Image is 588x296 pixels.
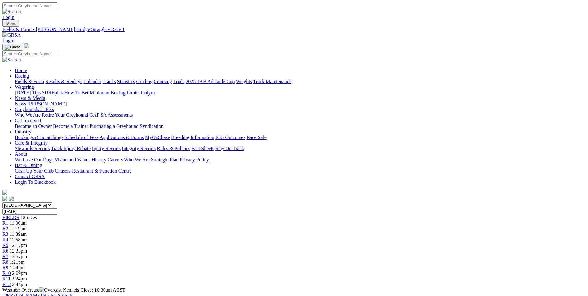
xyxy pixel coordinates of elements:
a: Stay On Track [215,146,244,151]
a: Care & Integrity [15,140,48,146]
a: Coursing [154,79,172,84]
a: Industry [15,129,31,134]
a: We Love Our Dogs [15,157,53,162]
img: logo-grsa-white.png [2,190,7,195]
a: Fields & Form - [PERSON_NAME] Bridge Straight - Race 1 [2,27,586,32]
a: R5 [2,243,8,248]
a: Stewards Reports [15,146,50,151]
img: twitter.svg [9,196,14,201]
a: News & Media [15,96,45,101]
div: News & Media [15,101,586,107]
a: Grading [136,79,153,84]
a: Isolynx [141,90,156,95]
img: Overcast [39,287,62,293]
div: Racing [15,79,586,84]
a: Cash Up Your Club [15,168,54,173]
span: 11:19am [10,226,27,231]
input: Select date [2,208,57,215]
a: Injury Reports [92,146,121,151]
a: R4 [2,237,8,242]
span: 1:44pm [10,265,25,270]
img: Search [2,9,21,15]
span: Menu [6,21,16,26]
a: Login [2,38,14,43]
a: Login To Blackbook [15,179,56,185]
a: R6 [2,248,8,253]
a: Bookings & Scratchings [15,135,63,140]
a: News [15,101,26,106]
div: Industry [15,135,586,140]
a: [PERSON_NAME] [27,101,67,106]
a: Retire Your Greyhound [42,112,88,118]
a: Wagering [15,84,34,90]
a: Integrity Reports [122,146,156,151]
a: Bar & Dining [15,163,42,168]
a: Chasers Restaurant & Function Centre [55,168,131,173]
a: About [15,151,27,157]
a: FIELDS [2,215,19,220]
a: MyOzChase [145,135,170,140]
a: History [91,157,106,162]
a: Weights [236,79,252,84]
span: 2:24pm [12,276,27,281]
span: R12 [2,282,11,287]
button: Toggle navigation [2,44,23,51]
span: 12 races [20,215,37,220]
a: Schedule of Fees [64,135,98,140]
a: Who We Are [124,157,150,162]
a: [DATE] Tips [15,90,41,95]
a: Tracks [103,79,116,84]
a: Become a Trainer [53,123,88,129]
button: Toggle navigation [2,20,19,27]
input: Search [2,51,57,57]
a: R7 [2,254,8,259]
a: Track Injury Rebate [51,146,91,151]
a: Calendar [83,79,101,84]
img: GRSA [2,32,21,38]
a: Statistics [117,79,135,84]
a: Greyhounds as Pets [15,107,54,112]
div: Greyhounds as Pets [15,112,586,118]
span: 11:39am [10,231,27,237]
a: Strategic Plan [151,157,179,162]
a: R10 [2,271,11,276]
a: Results & Replays [45,79,82,84]
a: 2025 TAB Adelaide Cup [186,79,235,84]
span: 12:57pm [10,254,27,259]
a: ICG Outcomes [215,135,245,140]
span: 12:33pm [10,248,27,253]
a: SUREpick [42,90,63,95]
span: R11 [2,276,11,281]
img: Search [2,57,21,63]
div: About [15,157,586,163]
a: Privacy Policy [180,157,209,162]
a: Rules & Policies [157,146,190,151]
div: Bar & Dining [15,168,586,174]
a: R1 [2,220,8,226]
div: Get Involved [15,123,586,129]
a: Contact GRSA [15,174,45,179]
a: R3 [2,231,8,237]
span: 12:17pm [10,243,27,248]
a: R2 [2,226,8,231]
img: facebook.svg [2,196,7,201]
span: R9 [2,265,8,270]
a: Become an Owner [15,123,52,129]
a: Vision and Values [55,157,90,162]
span: Kennels Close: 10:30am ACST [63,287,125,293]
a: Trials [173,79,184,84]
a: Race Safe [246,135,266,140]
a: R8 [2,259,8,265]
span: 1:21pm [10,259,25,265]
div: Care & Integrity [15,146,586,151]
div: Wagering [15,90,586,96]
a: How To Bet [64,90,89,95]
